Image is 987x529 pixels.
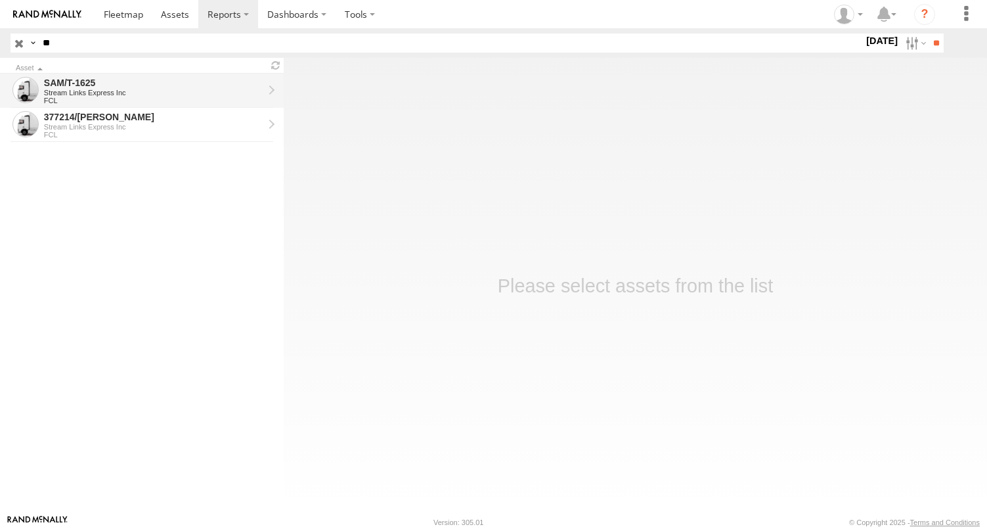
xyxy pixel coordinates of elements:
[7,516,68,529] a: Visit our Website
[900,34,929,53] label: Search Filter Options
[44,89,263,97] div: Stream Links Express Inc
[28,34,38,53] label: Search Query
[433,518,483,526] div: Version: 305.01
[864,34,900,48] label: [DATE]
[914,4,935,25] i: ?
[13,10,81,19] img: rand-logo.svg
[829,5,867,24] div: Rosibel Lopez
[44,97,263,104] div: FCL
[44,111,263,123] div: 377214/JOSE SANCHEZ - View Asset History
[16,65,263,72] div: Click to Sort
[44,77,263,89] div: SAM/T-1625 - View Asset History
[910,518,980,526] a: Terms and Conditions
[44,131,263,139] div: FCL
[849,518,980,526] div: © Copyright 2025 -
[268,59,284,72] span: Refresh
[44,123,263,131] div: Stream Links Express Inc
